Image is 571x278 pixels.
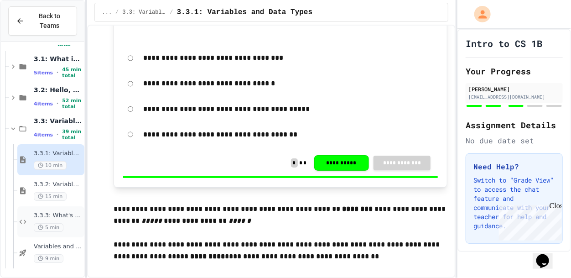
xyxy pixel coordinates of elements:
span: / [115,9,119,16]
span: • [57,100,58,107]
span: 3.3.1: Variables and Data Types [34,150,83,157]
span: ... [102,9,112,16]
div: [EMAIL_ADDRESS][DOMAIN_NAME] [468,94,560,100]
span: 39 min total [62,129,82,141]
h2: Your Progress [466,65,563,78]
span: 5 items [34,70,53,76]
iframe: chat widget [533,241,562,269]
p: Switch to "Grade View" to access the chat feature and communicate with your teacher for help and ... [473,176,555,231]
span: 3.3.3: What's the Type? [34,212,83,220]
span: 3.2: Hello, World! [34,86,83,94]
span: 3.3: Variables and Data Types [34,117,83,125]
span: 4 items [34,101,53,107]
span: 3.3: Variables and Data Types [122,9,166,16]
span: 9 min [34,254,63,263]
span: Back to Teams [30,11,69,31]
span: 3.1: What is Code? [34,55,83,63]
span: Variables and Data types - quiz [34,243,83,251]
span: 5 min [34,223,63,232]
span: / [170,9,173,16]
h3: Need Help? [473,161,555,172]
button: Back to Teams [8,6,77,36]
span: 3.3.2: Variables and Data Types - Review [34,181,83,189]
span: 52 min total [62,98,82,110]
span: 45 min total [62,67,82,79]
span: • [57,131,58,138]
iframe: chat widget [495,202,562,241]
span: 4 items [34,132,53,138]
h1: Intro to CS 1B [466,37,542,50]
div: My Account [465,4,493,25]
div: [PERSON_NAME] [468,85,560,93]
span: 10 min [34,161,67,170]
span: 3.3.1: Variables and Data Types [177,7,313,18]
span: • [57,69,58,76]
div: Chat with us now!Close [4,4,63,58]
h2: Assignment Details [466,119,563,131]
div: No due date set [466,135,563,146]
span: 15 min [34,192,67,201]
